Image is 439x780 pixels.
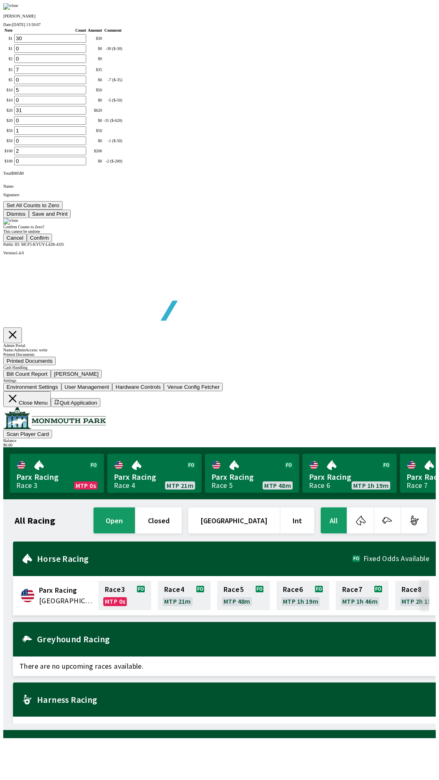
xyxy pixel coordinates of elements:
[309,482,330,489] div: Race 6
[51,398,100,407] button: Quit Application
[211,482,233,489] div: Race 5
[104,78,122,82] div: -7 ($-35)
[88,159,102,163] div: $ 0
[37,555,352,562] h2: Horse Racing
[88,98,102,102] div: $ 0
[164,598,191,604] span: MTP 21m
[4,34,13,43] td: $ 1
[105,586,125,593] span: Race 3
[167,482,193,489] span: MTP 21m
[87,28,102,33] th: Amount
[114,472,195,482] span: Parx Racing
[4,54,13,63] td: $ 2
[37,636,429,642] h2: Greyhound Racing
[276,581,329,610] a: Race6MTP 1h 19m
[3,234,27,242] button: Cancel
[283,586,303,593] span: Race 6
[88,56,102,61] div: $ 0
[88,88,102,92] div: $ 50
[88,139,102,143] div: $ 0
[105,598,125,604] span: MTP 0s
[88,78,102,82] div: $ 0
[114,482,135,489] div: Race 4
[37,696,429,703] h2: Harness Racing
[342,598,378,604] span: MTP 1h 46m
[3,201,63,210] button: Set All Counts to Zero
[104,139,122,143] div: -1 ($-50)
[402,586,422,593] span: Race 8
[4,95,13,105] td: $ 10
[321,507,347,533] button: All
[280,507,314,533] button: Int
[21,242,64,247] span: MCF5-KYUY-L42R-43J5
[4,156,13,166] td: $ 100
[39,596,93,606] span: United States
[4,85,13,95] td: $ 10
[20,171,24,175] span: $ 0
[13,656,436,676] span: There are no upcoming races available.
[3,218,18,225] img: close
[61,383,113,391] button: User Management
[3,370,51,378] button: Bill Count Report
[104,98,122,102] div: -5 ($-50)
[188,507,280,533] button: [GEOGRAPHIC_DATA]
[103,28,123,33] th: Comment
[88,67,102,72] div: $ 35
[336,581,389,610] a: Race7MTP 1h 46m
[3,443,436,447] div: $ 0.00
[205,454,299,493] a: Parx RacingRace 5MTP 48m
[3,391,51,407] button: Close Menu
[224,586,243,593] span: Race 5
[22,255,255,341] img: global tote logo
[104,159,122,163] div: -2 ($-200)
[88,46,102,51] div: $ 0
[342,586,362,593] span: Race 7
[3,430,52,438] button: Scan Player Card
[27,234,52,242] button: Confirm
[211,472,293,482] span: Parx Racing
[164,383,223,391] button: Venue Config Fetcher
[88,118,102,123] div: $ 0
[136,507,182,533] button: closed
[3,171,436,175] div: Total
[4,28,13,33] th: Note
[217,581,270,610] a: Race5MTP 48m
[11,171,20,175] span: $ 985
[3,251,436,255] div: Version 1.4.0
[76,482,96,489] span: MTP 0s
[4,75,13,84] td: $ 5
[4,106,13,115] td: $ 20
[4,126,13,135] td: $ 50
[104,46,122,51] div: -30 ($-30)
[12,22,41,27] span: [DATE] 13:50:07
[3,357,56,365] button: Printed Documents
[283,598,318,604] span: MTP 1h 19m
[3,348,436,352] div: Name: Admin Access: write
[3,365,436,370] div: Cash Handling
[224,598,250,604] span: MTP 48m
[402,598,437,604] span: MTP 2h 13m
[363,555,429,562] span: Fixed Odds Available
[164,586,184,593] span: Race 4
[3,378,436,383] div: Settings
[29,210,71,218] button: Save and Print
[88,128,102,133] div: $ 50
[4,146,13,156] td: $ 100
[406,482,428,489] div: Race 7
[93,507,135,533] button: open
[15,517,55,524] h1: All Racing
[107,454,202,493] a: Parx RacingRace 4MTP 21m
[88,149,102,153] div: $ 200
[98,581,151,610] a: Race3MTP 0s
[16,472,98,482] span: Parx Racing
[3,210,29,218] button: Dismiss
[3,184,436,188] p: Name:
[3,225,436,229] div: Confirm Counts to Zero?
[3,352,436,357] div: Printed Documents
[158,581,211,610] a: Race4MTP 21m
[39,585,93,596] span: Parx Racing
[112,383,164,391] button: Hardware Controls
[353,482,389,489] span: MTP 1h 19m
[4,136,13,145] td: $ 50
[302,454,397,493] a: Parx RacingRace 6MTP 1h 19m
